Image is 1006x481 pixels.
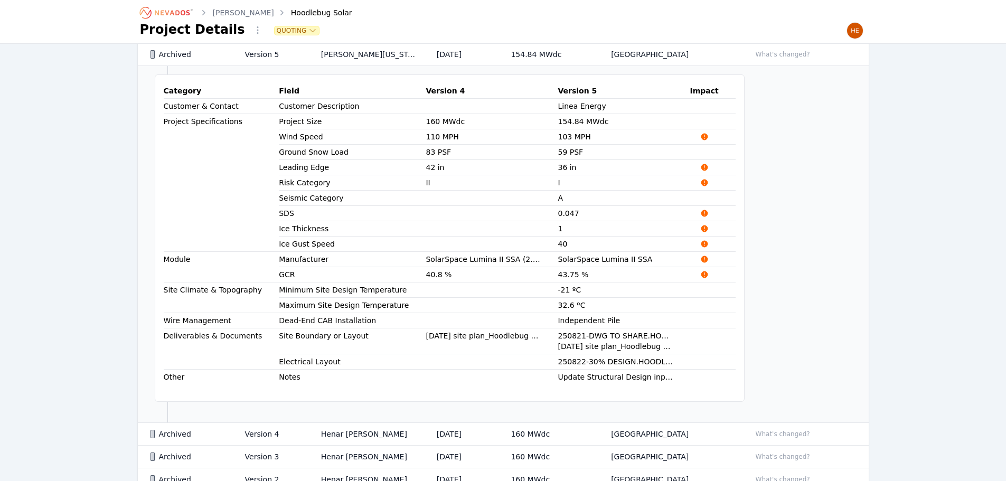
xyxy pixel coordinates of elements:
[164,282,279,313] td: Site Climate & Topography
[426,252,558,267] td: SolarSpace Lumina II SSA (2.382m x 1.134m x 30mm), N-type Bifacial dual glass
[164,370,279,385] td: Other
[426,114,558,129] td: 160 MWdc
[498,446,598,468] td: 160 MWdc
[308,423,424,446] td: Henar [PERSON_NAME]
[498,423,598,446] td: 160 MWdc
[279,175,426,190] td: Risk Category
[558,356,673,367] div: 250822-30% DESIGN.HOODLEBUG SOLAR.FNL.V0_KPRBPNM.pdf (57.8 MB)
[558,160,690,175] td: 36 in
[426,267,558,282] td: 40.8 %
[558,282,690,298] td: -21 ºC
[140,21,245,38] h1: Project Details
[279,354,426,369] td: Electrical Layout
[164,114,279,252] td: Project Specifications
[558,267,690,282] td: 43.75 %
[690,209,718,218] span: Impacts Structural Calculations
[138,423,869,446] tr: ArchivedVersion 4Henar [PERSON_NAME][DATE]160 MWdc[GEOGRAPHIC_DATA]What's changed?
[690,178,718,187] span: Impacts Structural Calculations
[279,206,426,221] td: SDS
[558,175,690,191] td: I
[558,191,690,206] td: A
[558,145,690,160] td: 59 PSF
[426,331,541,341] div: [DATE] site plan_Hoodlebug Solar - CAD Drawing.dwg (40.4 MB)
[598,446,738,468] td: [GEOGRAPHIC_DATA]
[276,7,352,18] div: Hoodlebug Solar
[558,252,690,267] td: SolarSpace Lumina II SSA
[164,328,279,370] td: Deliverables & Documents
[151,451,227,462] div: Archived
[690,224,718,233] span: Impacts Structural Calculations
[279,129,426,144] td: Wind Speed
[558,298,690,313] td: 32.6 ºC
[847,22,863,39] img: Henar Luque
[426,145,558,160] td: 83 PSF
[558,370,690,385] td: Update Structural Design inputs to match Linea Energy - Hoodlebug Solar-LW
[308,446,424,468] td: Henar [PERSON_NAME]
[690,83,735,99] th: Impact
[308,43,424,66] td: [PERSON_NAME][US_STATE]
[164,83,279,99] th: Category
[213,7,274,18] a: [PERSON_NAME]
[279,83,426,99] th: Field
[232,423,308,446] td: Version 4
[558,99,690,114] td: Linea Energy
[690,255,718,263] span: Impacts Structural Calculations
[279,237,426,251] td: Ice Gust Speed
[558,313,690,328] td: Independent Pile
[232,446,308,468] td: Version 3
[279,252,426,267] td: Manufacturer
[558,83,690,99] th: Version 5
[558,114,690,129] td: 154.84 MWdc
[558,341,673,352] div: [DATE] site plan_Hoodlebug Solar - CAD Drawing.dwg (40.4 MB)
[498,43,598,66] td: 154.84 MWdc
[151,49,227,60] div: Archived
[279,145,426,159] td: Ground Snow Load
[424,43,499,66] td: [DATE]
[279,267,426,282] td: GCR
[424,446,499,468] td: [DATE]
[138,446,869,468] tr: ArchivedVersion 3Henar [PERSON_NAME][DATE]160 MWdc[GEOGRAPHIC_DATA]What's changed?
[690,163,718,172] span: Impacts Structural Calculations
[598,43,738,66] td: [GEOGRAPHIC_DATA]
[279,370,426,384] td: Notes
[751,428,815,440] button: What's changed?
[151,429,227,439] div: Archived
[424,423,499,446] td: [DATE]
[751,451,815,463] button: What's changed?
[164,99,279,114] td: Customer & Contact
[558,331,673,341] div: 250821-DWG TO SHARE.HOODLEBUG SOLAR.FNL.V0_KPRBP (1).dwg (90 MB)
[558,221,690,237] td: 1
[426,160,558,175] td: 42 in
[232,43,308,66] td: Version 5
[690,133,718,141] span: Impacts Structural Calculations
[558,206,690,221] td: 0.047
[275,26,319,35] button: Quoting
[138,43,869,66] tr: ArchivedVersion 5[PERSON_NAME][US_STATE][DATE]154.84 MWdc[GEOGRAPHIC_DATA]What's changed?
[426,83,558,99] th: Version 4
[751,49,815,60] button: What's changed?
[279,114,426,129] td: Project Size
[558,237,690,252] td: 40
[690,270,718,279] span: Impacts Structural Calculations
[279,282,426,297] td: Minimum Site Design Temperature
[279,328,426,343] td: Site Boundary or Layout
[164,252,279,282] td: Module
[279,298,426,313] td: Maximum Site Design Temperature
[279,160,426,175] td: Leading Edge
[279,99,426,114] td: Customer Description
[426,175,558,191] td: II
[279,221,426,236] td: Ice Thickness
[690,240,718,248] span: Impacts Structural Calculations
[426,129,558,145] td: 110 MPH
[140,4,352,21] nav: Breadcrumb
[279,191,426,205] td: Seismic Category
[279,313,426,328] td: Dead-End CAB Installation
[164,313,279,328] td: Wire Management
[598,423,738,446] td: [GEOGRAPHIC_DATA]
[558,129,690,145] td: 103 MPH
